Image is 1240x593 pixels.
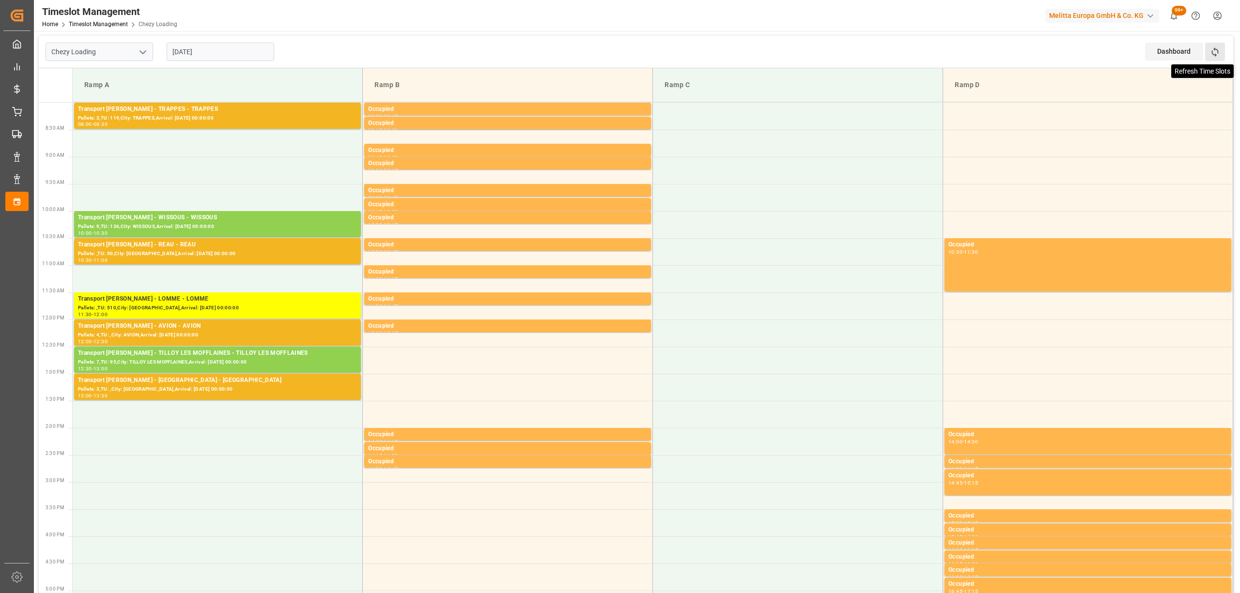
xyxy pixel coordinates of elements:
[167,43,274,61] input: DD-MM-YYYY
[962,548,964,552] div: -
[42,207,64,212] span: 10:00 AM
[368,168,382,173] div: 09:00
[384,440,398,444] div: 14:15
[368,196,382,200] div: 09:30
[1145,43,1203,61] div: Dashboard
[78,376,357,385] div: Transport [PERSON_NAME] - [GEOGRAPHIC_DATA] - [GEOGRAPHIC_DATA]
[948,511,1227,521] div: Occupied
[948,250,962,254] div: 10:30
[78,394,92,398] div: 13:00
[382,223,384,227] div: -
[42,234,64,239] span: 10:30 AM
[948,552,1227,562] div: Occupied
[368,128,382,133] div: 08:15
[78,331,357,339] div: Pallets: 4,TU: ,City: AVION,Arrival: [DATE] 00:00:00
[1045,6,1163,25] button: Melitta Europa GmbH & Co. KG
[964,575,978,579] div: 16:45
[962,521,964,525] div: -
[948,457,1227,467] div: Occupied
[368,186,647,196] div: Occupied
[964,481,978,485] div: 15:15
[42,342,64,348] span: 12:30 PM
[661,76,935,94] div: Ramp C
[368,210,382,214] div: 09:45
[368,277,382,281] div: 11:00
[382,196,384,200] div: -
[42,288,64,293] span: 11:30 AM
[368,444,647,454] div: Occupied
[962,481,964,485] div: -
[384,114,398,119] div: 08:15
[78,385,357,394] div: Pallets: 3,TU: ,City: [GEOGRAPHIC_DATA],Arrival: [DATE] 00:00:00
[46,478,64,483] span: 3:00 PM
[69,21,128,28] a: Timeslot Management
[964,548,978,552] div: 16:15
[368,454,382,458] div: 14:15
[964,467,978,471] div: 14:45
[948,521,962,525] div: 15:30
[368,467,382,471] div: 14:30
[93,394,108,398] div: 13:30
[78,240,357,250] div: Transport [PERSON_NAME] - REAU - REAU
[46,586,64,592] span: 5:00 PM
[382,155,384,160] div: -
[46,451,64,456] span: 2:30 PM
[962,575,964,579] div: -
[78,122,92,126] div: 08:00
[384,250,398,254] div: 10:45
[368,294,647,304] div: Occupied
[384,331,398,335] div: 12:15
[382,454,384,458] div: -
[42,21,58,28] a: Home
[382,210,384,214] div: -
[1172,6,1186,15] span: 99+
[948,575,962,579] div: 16:30
[135,45,150,60] button: open menu
[368,114,382,119] div: 08:00
[371,76,645,94] div: Ramp B
[368,119,647,128] div: Occupied
[93,231,108,235] div: 10:30
[78,231,92,235] div: 10:00
[78,223,357,231] div: Pallets: 9,TU: 136,City: WISSOUS,Arrival: [DATE] 00:00:00
[93,366,108,371] div: 13:00
[382,304,384,308] div: -
[948,535,962,539] div: 15:45
[962,250,964,254] div: -
[78,114,357,122] div: Pallets: 3,TU: 119,City: TRAPPES,Arrival: [DATE] 00:00:00
[92,366,93,371] div: -
[46,396,64,402] span: 1:30 PM
[948,525,1227,535] div: Occupied
[42,261,64,266] span: 11:00 AM
[948,240,1227,250] div: Occupied
[948,562,962,566] div: 16:15
[368,321,647,331] div: Occupied
[42,4,177,19] div: Timeslot Management
[951,76,1225,94] div: Ramp D
[46,43,153,61] input: Type to search/select
[78,321,357,331] div: Transport [PERSON_NAME] - AVION - AVION
[78,304,357,312] div: Pallets: ,TU: 510,City: [GEOGRAPHIC_DATA],Arrival: [DATE] 00:00:00
[92,231,93,235] div: -
[384,196,398,200] div: 09:45
[948,430,1227,440] div: Occupied
[78,339,92,344] div: 12:00
[948,440,962,444] div: 14:00
[93,339,108,344] div: 12:30
[46,559,64,564] span: 4:30 PM
[46,180,64,185] span: 9:30 AM
[368,155,382,160] div: 08:45
[964,440,978,444] div: 14:30
[368,267,647,277] div: Occupied
[964,250,978,254] div: 11:30
[368,331,382,335] div: 12:00
[368,105,647,114] div: Occupied
[382,440,384,444] div: -
[964,535,978,539] div: 16:00
[92,339,93,344] div: -
[92,122,93,126] div: -
[46,369,64,375] span: 1:00 PM
[78,213,357,223] div: Transport [PERSON_NAME] - WISSOUS - WISSOUS
[93,258,108,262] div: 11:00
[382,250,384,254] div: -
